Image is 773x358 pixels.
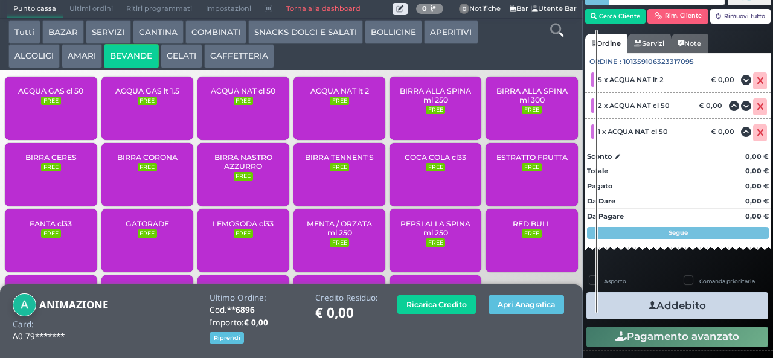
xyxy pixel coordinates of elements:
button: Ricarica Credito [397,295,476,314]
button: Rimuovi tutto [710,9,771,24]
button: SNACKS DOLCI E SALATI [248,20,363,44]
span: Ultimi ordini [63,1,120,18]
h4: Cod. [210,305,303,315]
span: BIRRA TENNENT'S [305,153,374,162]
button: ALCOLICI [8,44,60,68]
span: RED BULL [513,219,551,228]
small: FREE [330,238,349,247]
label: Comanda prioritaria [699,277,755,285]
button: Addebito [586,292,768,319]
small: FREE [234,229,253,238]
button: COMBINATI [185,20,246,44]
span: ACQUA GAS lt 1.5 [115,86,179,95]
strong: Totale [587,167,608,175]
button: Pagamento avanzato [586,327,768,347]
small: FREE [138,229,157,238]
span: 2 x ACQUA NAT cl 50 [598,101,670,110]
button: GELATI [161,44,202,68]
span: 0 [459,4,470,14]
button: CANTINA [133,20,184,44]
strong: Da Pagare [587,212,624,220]
small: FREE [41,229,60,238]
span: BIRRA ALLA SPINA ml 300 [496,86,568,104]
span: Ordine : [589,57,621,67]
span: 1 x ACQUA NAT cl 50 [598,127,668,136]
button: BOLLICINE [365,20,422,44]
div: € 0,00 [697,101,728,110]
small: FREE [234,172,253,181]
h4: Ultimo Ordine: [210,293,303,302]
strong: 0,00 € [745,182,769,190]
strong: 0,00 € [745,197,769,205]
small: FREE [330,97,349,105]
b: ANIMAZIONE [39,298,108,312]
a: Note [671,34,708,53]
h1: € 0,00 [315,305,378,321]
strong: 0,00 € [745,152,769,161]
span: COCA COLA cl33 [405,153,466,162]
small: FREE [426,106,445,114]
button: Riprendi [210,332,244,344]
strong: Segue [669,229,688,237]
button: Rim. Cliente [647,9,708,24]
span: PEPSI ALLA SPINA ml 250 [400,219,472,237]
a: Ordine [585,34,627,53]
strong: Sconto [587,152,612,162]
span: ACQUA GAS cl 50 [18,86,83,95]
button: Tutti [8,20,40,44]
button: APERITIVI [424,20,478,44]
small: FREE [522,106,541,114]
h4: Card: [13,320,34,329]
button: CAFFETTERIA [204,44,274,68]
small: FREE [41,97,60,105]
small: FREE [41,163,60,171]
span: GATORADE [126,219,169,228]
span: MENTA / ORZATA ml 250 [304,219,376,237]
b: 0 [422,4,427,13]
button: BAZAR [42,20,84,44]
strong: Da Dare [587,197,615,205]
b: € 0,00 [244,317,268,328]
span: Ritiri programmati [120,1,199,18]
span: 101359106323317095 [623,57,694,67]
img: ANIMAZIONE [13,293,36,317]
label: Asporto [604,277,626,285]
small: FREE [234,97,253,105]
button: AMARI [62,44,102,68]
span: BIRRA CORONA [117,153,178,162]
span: LEMOSODA cl33 [213,219,274,228]
small: FREE [522,229,541,238]
small: FREE [330,163,349,171]
strong: 0,00 € [745,212,769,220]
strong: 0,00 € [745,167,769,175]
small: FREE [426,238,445,247]
h4: Importo: [210,318,303,327]
button: BEVANDE [104,44,158,68]
span: BIRRA NASTRO AZZURRO [208,153,280,171]
span: Punto cassa [7,1,63,18]
span: 5 x ACQUA NAT lt 2 [598,75,664,84]
span: BIRRA ALLA SPINA ml 250 [400,86,472,104]
span: BIRRA CERES [25,153,77,162]
button: Cerca Cliente [585,9,646,24]
span: Impostazioni [199,1,258,18]
strong: Pagato [587,182,612,190]
small: FREE [138,163,157,171]
button: SERVIZI [86,20,130,44]
a: Servizi [627,34,671,53]
button: Apri Anagrafica [489,295,564,314]
span: ESTRATTO FRUTTA [496,153,568,162]
small: FREE [522,163,541,171]
div: € 0,00 [709,127,740,136]
span: FANTA cl33 [30,219,72,228]
div: € 0,00 [709,75,740,84]
a: Torna alla dashboard [279,1,367,18]
small: FREE [426,163,445,171]
small: FREE [138,97,157,105]
h4: Credito Residuo: [315,293,378,302]
span: ACQUA NAT lt 2 [310,86,369,95]
span: ACQUA NAT cl 50 [211,86,275,95]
